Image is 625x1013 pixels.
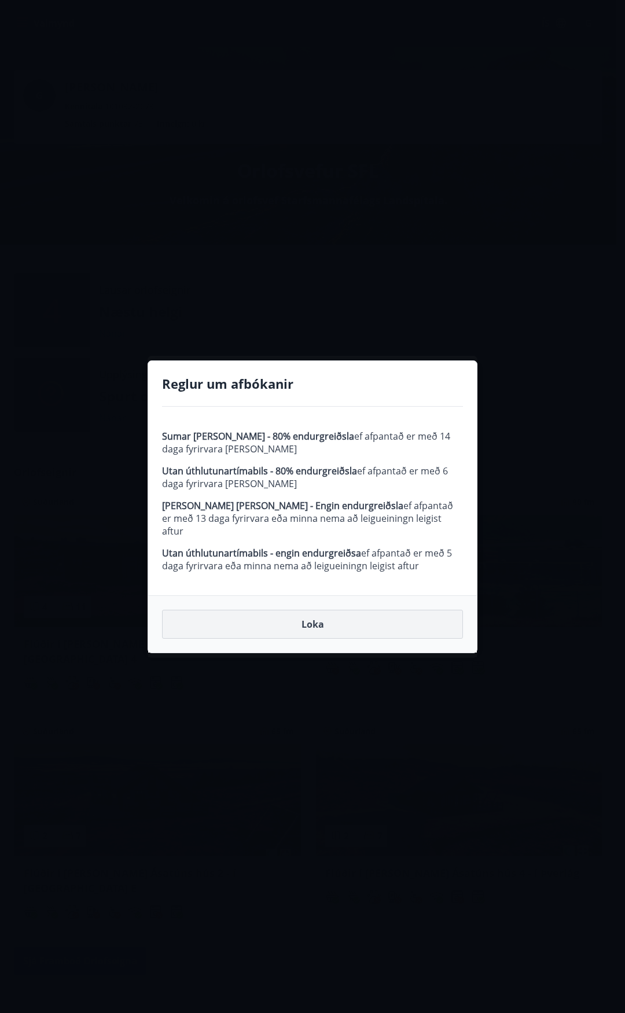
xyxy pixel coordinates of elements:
p: ef afpantað er með 6 daga fyrirvara [PERSON_NAME] [162,465,463,490]
strong: Utan úthlutunartímabils - engin endurgreiðsa [162,547,361,559]
p: ef afpantað er með 14 daga fyrirvara [PERSON_NAME] [162,430,463,455]
strong: Utan úthlutunartímabils - 80% endurgreiðsla [162,465,357,477]
p: ef afpantað er með 5 daga fyrirvara eða minna nema að leigueiningn leigist aftur [162,547,463,572]
button: Loka [162,610,463,639]
strong: [PERSON_NAME] [PERSON_NAME] - Engin endurgreiðsla [162,499,403,512]
p: ef afpantað er með 13 daga fyrirvara eða minna nema að leigueiningn leigist aftur [162,499,463,537]
strong: Sumar [PERSON_NAME] - 80% endurgreiðsla [162,430,354,443]
h4: Reglur um afbókanir [162,375,463,392]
